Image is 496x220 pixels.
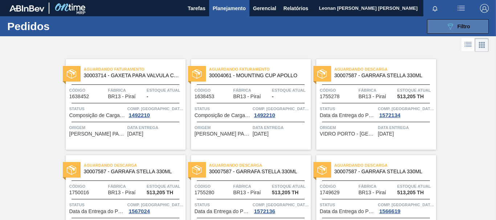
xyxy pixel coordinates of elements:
span: Estoque atual [397,87,434,94]
a: statusAguardando Faturamento30004061 - MOUNTING CUP APOLLOCódigo1638453FábricaBR13 - PiraíEstoque... [186,59,311,150]
span: Fábrica [108,87,145,94]
span: BR13 - Piraí [358,94,386,99]
span: Origem [69,124,126,131]
span: 30007587 - GARRAFA STELLA 330ML [84,169,180,174]
span: Composição de Carga Aceita [69,113,126,118]
span: Estoque atual [272,87,309,94]
img: status [317,69,327,79]
span: Relatórios [284,4,308,13]
span: 1638452 [69,94,89,99]
img: status [192,165,202,175]
span: Comp. Carga [127,105,184,112]
span: Data da Entrega do Pedido Atrasada [195,209,251,214]
span: Status [69,105,126,112]
div: 1567024 [127,208,151,214]
span: Data entrega [127,124,184,131]
a: Comp. [GEOGRAPHIC_DATA]1566619 [378,201,434,214]
span: 1749629 [320,190,340,195]
span: Código [320,183,357,190]
span: Estoque atual [147,87,184,94]
span: Fábrica [233,183,270,190]
span: Fábrica [108,183,145,190]
span: Aguardando Descarga [84,162,186,169]
span: 30004061 - MOUNTING CUP APOLLO [209,73,305,78]
img: status [67,165,76,175]
a: Comp. [GEOGRAPHIC_DATA]1492210 [253,105,309,118]
span: 12/09/2024 [378,131,394,137]
span: Data da Entrega do Pedido Atrasada [320,113,376,118]
span: Tarefas [188,4,206,13]
div: 1572136 [253,208,277,214]
span: Filtro [458,24,470,29]
span: Fábrica [358,183,395,190]
span: 21/06/2024 [253,131,269,137]
span: 1755280 [195,190,215,195]
span: VIDRO PORTO - PORTO FERREIRA (SP) [320,131,376,137]
img: userActions [457,4,465,13]
span: Status [195,201,251,208]
span: Aguardando Descarga [334,162,436,169]
h1: Pedidos [7,22,109,30]
span: Fábrica [358,87,395,94]
span: Código [69,87,106,94]
div: Visão em Cards [475,38,489,52]
span: BR13 - Piraí [233,190,261,195]
span: Status [195,105,251,112]
span: Código [195,183,232,190]
span: Estoque atual [397,183,434,190]
span: BR13 - Piraí [108,94,135,99]
span: Aguardando Descarga [334,66,436,73]
span: BR13 - Piraí [108,190,135,195]
span: Comp. Carga [378,201,434,208]
img: status [67,69,76,79]
span: Gerencial [253,4,276,13]
span: Composição de Carga Aceita [195,113,251,118]
span: - [272,94,274,99]
span: Aguardando Faturamento [84,66,186,73]
span: 513,205 TH [397,190,424,195]
img: status [317,165,327,175]
a: Comp. [GEOGRAPHIC_DATA]1572134 [378,105,434,118]
span: Data entrega [253,124,309,131]
span: Status [320,105,376,112]
a: statusAguardando Descarga30007587 - GARRAFA STELLA 330MLCódigo1755278FábricaBR13 - PiraíEstoque a... [311,59,436,150]
div: Visão em Lista [462,38,475,52]
span: 1755278 [320,94,340,99]
span: Data da Entrega do Pedido Antecipada [69,209,126,214]
span: Estoque atual [147,183,184,190]
span: Fábrica [233,87,270,94]
span: 30003714 - GAXETA PARA VALVULA COSTER [84,73,180,78]
span: Data entrega [378,124,434,131]
button: Filtro [427,19,489,34]
img: status [192,69,202,79]
div: 1492210 [253,112,277,118]
span: BR13 - Piraí [233,94,261,99]
span: Comp. Carga [378,105,434,112]
a: statusAguardando Faturamento30003714 - GAXETA PARA VALVULA COSTERCódigo1638452FábricaBR13 - Piraí... [60,59,186,150]
span: 513,205 TH [147,190,173,195]
button: Notificações [423,3,447,13]
span: - [147,94,149,99]
a: Comp. [GEOGRAPHIC_DATA]1567024 [127,201,184,214]
span: BR13 - Piraí [358,190,386,195]
span: 30007587 - GARRAFA STELLA 330ML [334,169,430,174]
span: Comp. Carga [127,201,184,208]
span: 21/06/2024 [127,131,143,137]
a: Comp. [GEOGRAPHIC_DATA]1492210 [127,105,184,118]
span: Código [195,87,232,94]
div: 1566619 [378,208,402,214]
span: Aguardando Descarga [209,162,311,169]
img: Logout [480,4,489,13]
span: 1750016 [69,190,89,195]
span: 513,205 TH [272,190,298,195]
span: Status [69,201,126,208]
span: Origem [195,124,251,131]
span: Status [320,201,376,208]
span: 1638453 [195,94,215,99]
span: Comp. Carga [253,201,309,208]
span: 30007587 - GARRAFA STELLA 330ML [334,73,430,78]
span: 513,205 TH [397,94,424,99]
span: COSTER PACKAGING DO BRASIL - SAO PAULO [69,131,126,137]
span: Comp. Carga [253,105,309,112]
span: Data da Entrega do Pedido Atrasada [320,209,376,214]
